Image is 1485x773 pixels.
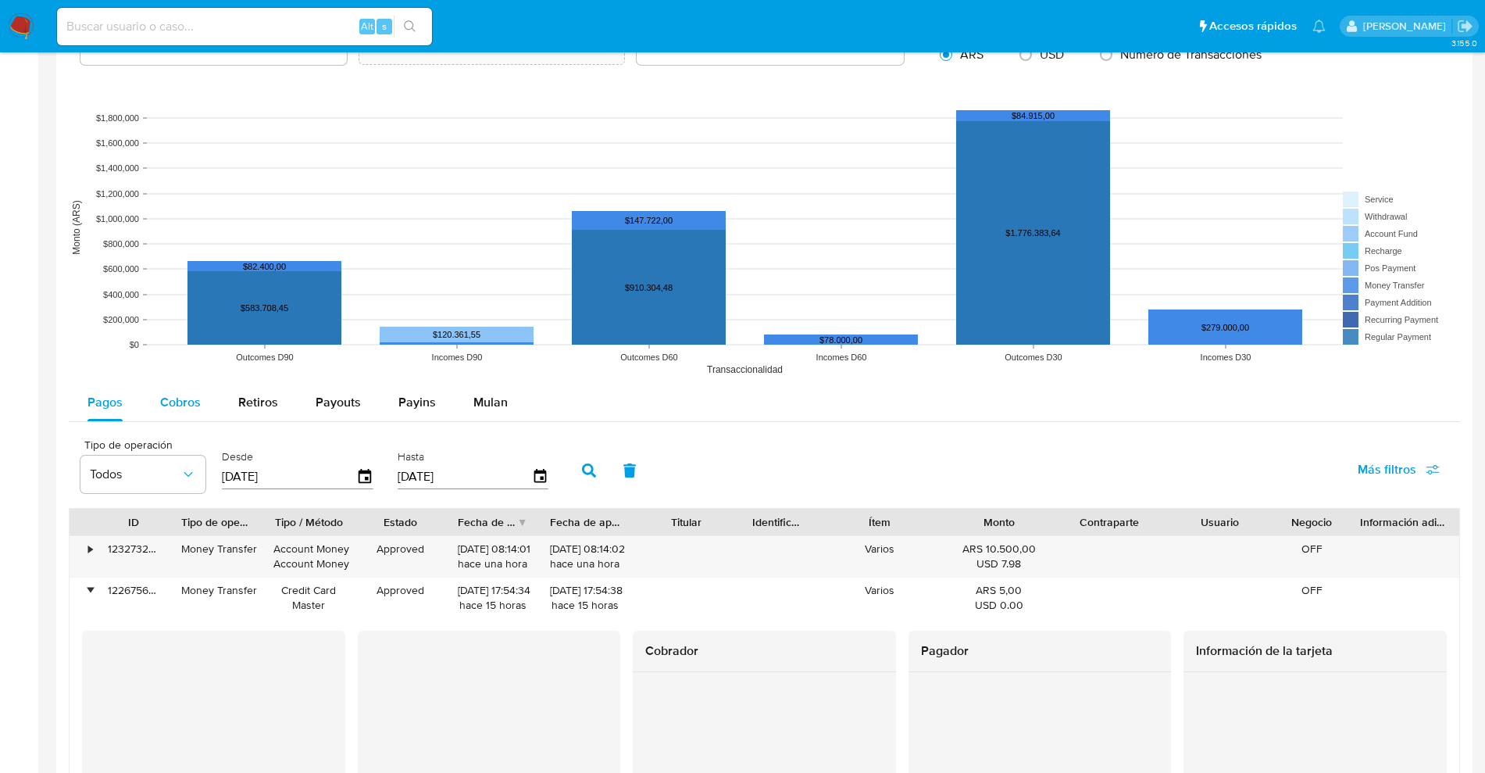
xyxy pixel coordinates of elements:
span: Accesos rápidos [1209,18,1297,34]
input: Buscar usuario o caso... [57,16,432,37]
a: Salir [1457,18,1473,34]
span: 3.155.0 [1451,37,1477,49]
a: Notificaciones [1312,20,1326,33]
p: santiago.sgreco@mercadolibre.com [1363,19,1451,34]
button: search-icon [394,16,426,38]
span: s [382,19,387,34]
span: Alt [361,19,373,34]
